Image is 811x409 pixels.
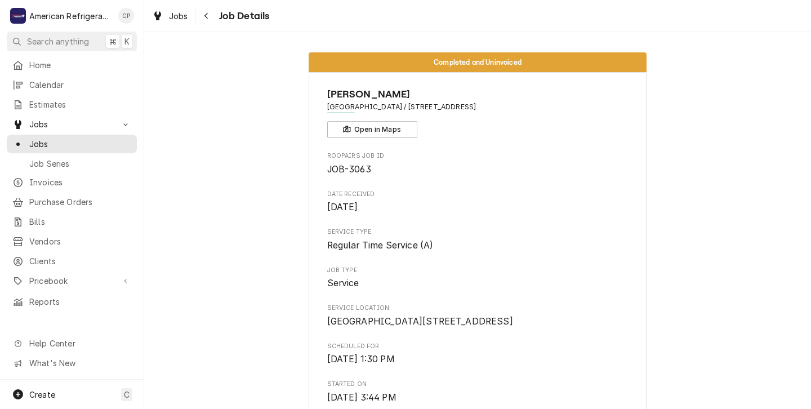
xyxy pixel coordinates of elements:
[327,392,396,403] span: [DATE] 3:44 PM
[327,277,629,290] span: Job Type
[327,201,629,214] span: Date Received
[109,35,117,47] span: ⌘
[118,8,134,24] div: CP
[198,7,216,25] button: Navigate back
[327,87,629,138] div: Client Information
[327,304,629,328] div: Service Location
[7,193,137,211] a: Purchase Orders
[148,7,193,25] a: Jobs
[7,135,137,153] a: Jobs
[29,10,112,22] div: American Refrigeration LLC
[10,8,26,24] div: A
[327,304,629,313] span: Service Location
[118,8,134,24] div: Cordel Pyle's Avatar
[327,278,359,288] span: Service
[327,315,629,328] span: Service Location
[327,228,629,252] div: Service Type
[29,79,131,91] span: Calendar
[29,216,131,228] span: Bills
[29,275,114,287] span: Pricebook
[327,342,629,351] span: Scheduled For
[29,196,131,208] span: Purchase Orders
[7,56,137,74] a: Home
[7,272,137,290] a: Go to Pricebook
[169,10,188,22] span: Jobs
[327,391,629,404] span: Started On
[29,99,131,110] span: Estimates
[327,380,629,404] div: Started On
[7,212,137,231] a: Bills
[29,255,131,267] span: Clients
[327,316,513,327] span: [GEOGRAPHIC_DATA][STREET_ADDRESS]
[29,235,131,247] span: Vendors
[29,357,130,369] span: What's New
[10,8,26,24] div: American Refrigeration LLC's Avatar
[124,389,130,401] span: C
[29,138,131,150] span: Jobs
[434,59,522,66] span: Completed and Uninvoiced
[27,35,89,47] span: Search anything
[327,190,629,199] span: Date Received
[327,354,395,364] span: [DATE] 1:30 PM
[327,228,629,237] span: Service Type
[327,353,629,366] span: Scheduled For
[7,334,137,353] a: Go to Help Center
[29,176,131,188] span: Invoices
[7,115,137,134] a: Go to Jobs
[327,163,629,176] span: Roopairs Job ID
[327,266,629,275] span: Job Type
[216,8,270,24] span: Job Details
[327,380,629,389] span: Started On
[29,390,55,399] span: Create
[327,239,629,252] span: Service Type
[327,87,629,102] span: Name
[7,32,137,51] button: Search anything⌘K
[327,342,629,366] div: Scheduled For
[327,152,629,161] span: Roopairs Job ID
[327,190,629,214] div: Date Received
[327,121,417,138] button: Open in Maps
[29,59,131,71] span: Home
[7,292,137,311] a: Reports
[309,52,647,72] div: Status
[327,240,434,251] span: Regular Time Service (A)
[29,337,130,349] span: Help Center
[327,266,629,290] div: Job Type
[29,118,114,130] span: Jobs
[124,35,130,47] span: K
[29,296,131,308] span: Reports
[7,95,137,114] a: Estimates
[7,75,137,94] a: Calendar
[7,354,137,372] a: Go to What's New
[327,164,371,175] span: JOB-3063
[7,232,137,251] a: Vendors
[327,152,629,176] div: Roopairs Job ID
[327,202,358,212] span: [DATE]
[7,252,137,270] a: Clients
[327,102,629,112] span: Address
[7,154,137,173] a: Job Series
[7,173,137,192] a: Invoices
[29,158,131,170] span: Job Series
